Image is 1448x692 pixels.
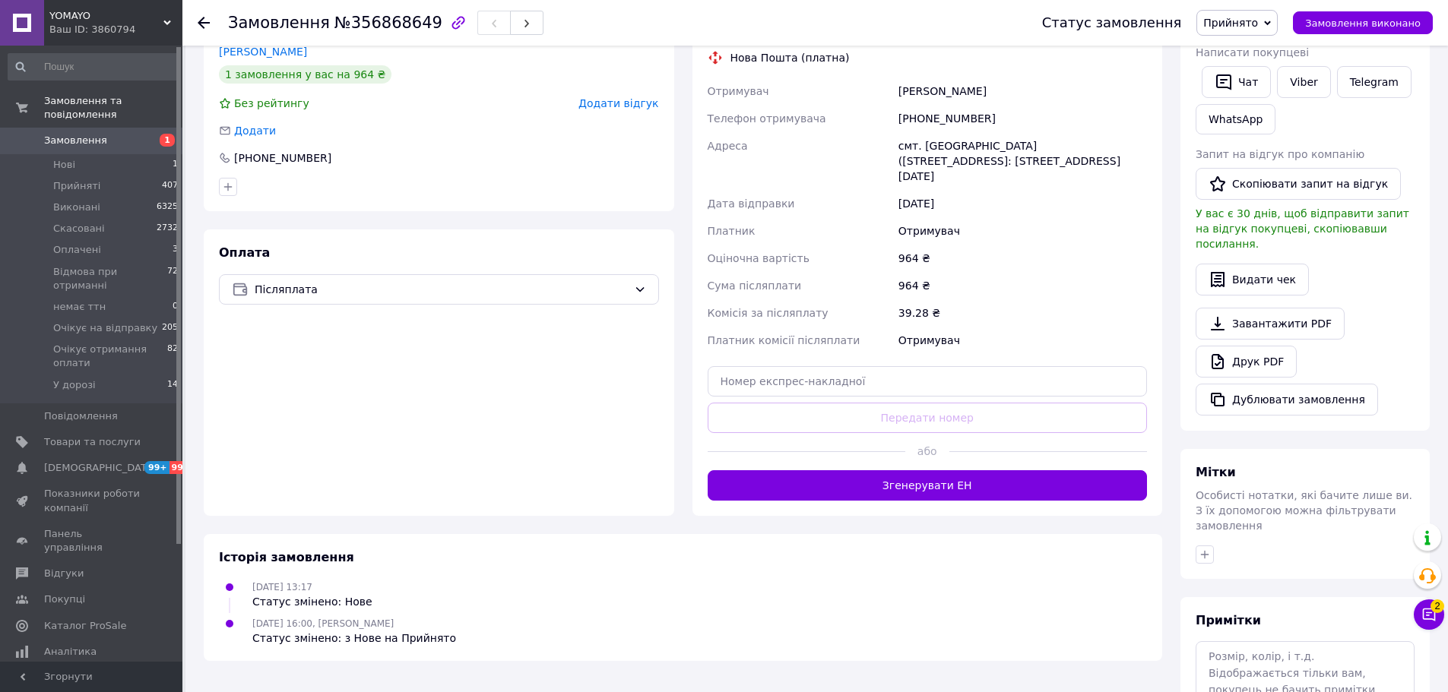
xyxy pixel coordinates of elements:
[44,461,157,475] span: [DEMOGRAPHIC_DATA]
[219,65,391,84] div: 1 замовлення у вас на 964 ₴
[905,444,949,459] span: або
[53,179,100,193] span: Прийняті
[1196,489,1412,532] span: Особисті нотатки, які бачите лише ви. З їх допомогою можна фільтрувати замовлення
[170,461,195,474] span: 99+
[252,582,312,592] span: [DATE] 13:17
[895,132,1150,190] div: смт. [GEOGRAPHIC_DATA] ([STREET_ADDRESS]: [STREET_ADDRESS][DATE]
[1196,104,1275,134] a: WhatsApp
[1202,66,1271,98] button: Чат
[162,179,178,193] span: 407
[895,77,1150,105] div: [PERSON_NAME]
[44,592,85,606] span: Покупці
[895,217,1150,245] div: Отримувач
[173,158,178,172] span: 1
[708,225,756,237] span: Платник
[895,190,1150,217] div: [DATE]
[162,321,178,335] span: 205
[895,299,1150,327] div: 39.28 ₴
[53,243,101,257] span: Оплачені
[8,53,179,81] input: Пошук
[895,327,1150,354] div: Отримувач
[44,527,141,555] span: Панель управління
[708,140,748,152] span: Адреса
[234,97,309,109] span: Без рейтингу
[234,125,276,137] span: Додати
[708,470,1148,501] button: Згенерувати ЕН
[252,630,456,646] div: Статус змінено: з Нове на Прийнято
[1196,264,1309,295] button: Видати чек
[44,134,107,147] span: Замовлення
[53,321,157,335] span: Очікує на відправку
[233,150,333,166] div: [PHONE_NUMBER]
[708,366,1148,397] input: Номер експрес-накладної
[53,201,100,214] span: Виконані
[708,334,860,346] span: Платник комісії післяплати
[53,378,96,392] span: У дорозі
[53,265,167,292] span: Відмова при отриманні
[173,300,178,314] span: 0
[228,14,330,32] span: Замовлення
[44,487,141,514] span: Показники роботи компанії
[895,272,1150,299] div: 964 ₴
[708,280,802,292] span: Сума післяплати
[1337,66,1412,98] a: Telegram
[895,105,1150,132] div: [PHONE_NUMBER]
[160,134,175,147] span: 1
[727,50,854,65] div: Нова Пошта (платна)
[53,222,105,235] span: Скасовані
[53,158,75,172] span: Нові
[44,619,126,633] span: Каталог ProSale
[198,15,210,30] div: Повернутися назад
[157,222,178,235] span: 2732
[252,594,372,609] div: Статус змінено: Нове
[49,9,163,23] span: YOMAYO
[1196,613,1261,627] span: Примітки
[44,645,97,659] span: Аналітика
[1431,595,1444,608] span: 2
[44,435,141,449] span: Товари та послуги
[334,14,442,32] span: №356868649
[578,97,658,109] span: Додати відгук
[1196,168,1401,200] button: Скопіювати запит на відгук
[1203,17,1258,29] span: Прийнято
[44,94,182,122] span: Замовлення та повідомлення
[53,300,106,314] span: немає ттн
[53,343,167,370] span: Очікує отримання оплати
[1196,346,1297,378] a: Друк PDF
[167,343,178,370] span: 82
[1196,384,1378,416] button: Дублювати замовлення
[173,243,178,257] span: 3
[255,281,628,298] span: Післяплата
[708,197,795,210] span: Дата відправки
[1305,17,1421,29] span: Замовлення виконано
[44,409,118,423] span: Повідомлення
[708,112,826,125] span: Телефон отримувача
[219,550,354,564] span: Історія замовлення
[1277,66,1330,98] a: Viber
[1196,148,1364,160] span: Запит на відгук про компанію
[219,46,307,58] a: [PERSON_NAME]
[708,252,810,264] span: Оціночна вартість
[708,307,829,319] span: Комісія за післяплату
[1196,308,1345,340] a: Завантажити PDF
[708,85,769,97] span: Отримувач
[252,618,394,629] span: [DATE] 16:00, [PERSON_NAME]
[167,265,178,292] span: 72
[157,201,178,214] span: 6325
[1196,46,1309,58] span: Написати покупцеві
[49,23,182,36] div: Ваш ID: 3860794
[219,245,270,260] span: Оплата
[144,461,170,474] span: 99+
[1042,15,1182,30] div: Статус замовлення
[895,245,1150,272] div: 964 ₴
[1196,465,1236,479] span: Мітки
[1293,11,1433,34] button: Замовлення виконано
[167,378,178,392] span: 14
[1414,599,1444,630] button: Чат з покупцем2
[1196,207,1409,250] span: У вас є 30 днів, щоб відправити запит на відгук покупцеві, скопіювавши посилання.
[44,567,84,580] span: Відгуки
